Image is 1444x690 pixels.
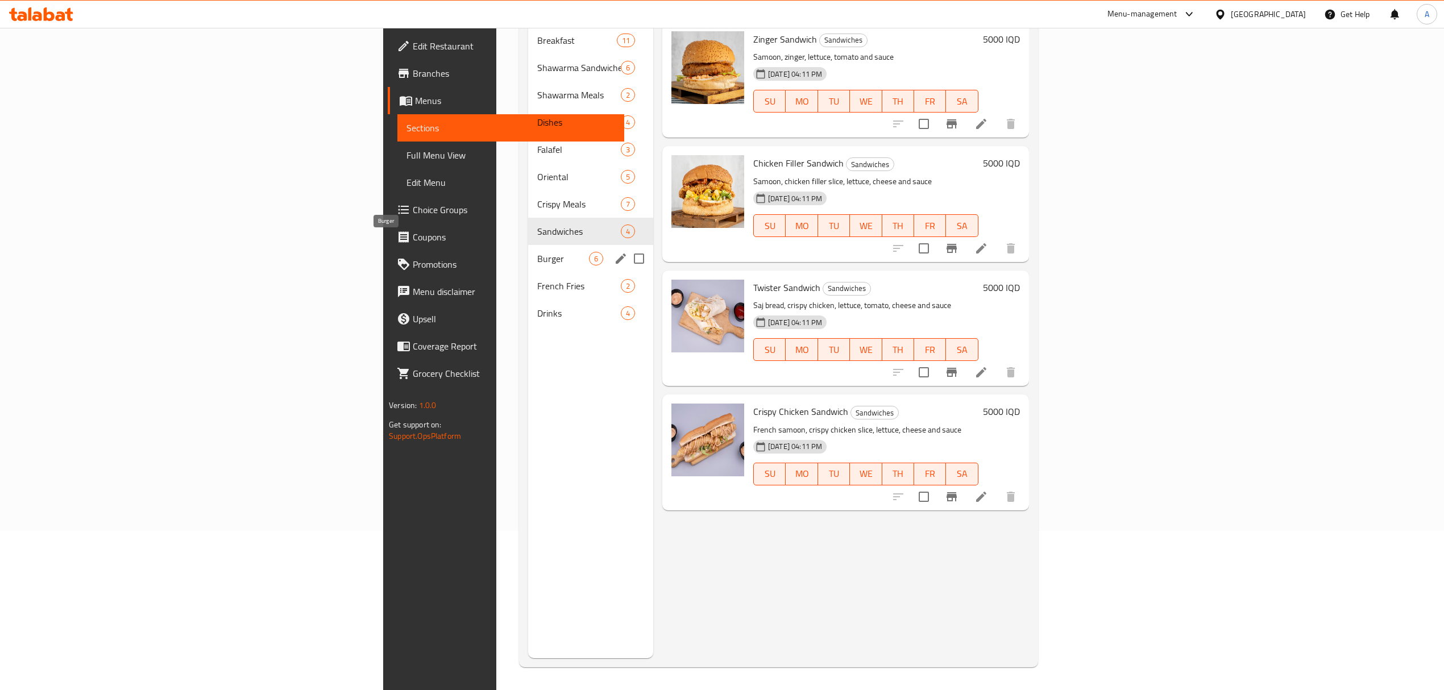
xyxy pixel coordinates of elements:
span: Zinger Sandwich [753,31,817,48]
span: 5 [621,172,634,182]
button: Branch-specific-item [938,483,965,510]
button: MO [786,90,818,113]
span: 7 [621,199,634,210]
button: FR [914,338,946,361]
span: Falafel [537,143,621,156]
img: Crispy Chicken Sandwich [671,404,744,476]
span: Select to update [912,112,936,136]
a: Edit Menu [397,169,624,196]
span: SA [951,218,973,234]
a: Branches [388,60,624,87]
span: TU [823,218,845,234]
span: [DATE] 04:11 PM [764,441,827,452]
div: Dishes4 [528,109,653,136]
span: Select to update [912,236,936,260]
nav: Menu sections [528,22,653,331]
span: Chicken Filler Sandwich [753,155,844,172]
span: SU [758,218,781,234]
a: Upsell [388,305,624,332]
span: TH [887,93,910,110]
button: FR [914,214,946,237]
div: Crispy Meals [537,197,621,211]
a: Menu disclaimer [388,278,624,305]
button: WE [850,338,882,361]
span: Sandwiches [851,406,898,419]
div: [GEOGRAPHIC_DATA] [1231,8,1306,20]
div: Sandwiches [823,282,871,296]
button: TH [882,214,914,237]
div: Breakfast11 [528,27,653,54]
h6: 5000 IQD [983,155,1020,171]
span: French Fries [537,279,621,293]
div: items [621,88,635,102]
span: WE [854,93,877,110]
h6: 5000 IQD [983,31,1020,47]
button: delete [997,359,1024,386]
a: Choice Groups [388,196,624,223]
span: SA [951,93,973,110]
span: Menus [415,94,615,107]
span: TH [887,342,910,358]
span: MO [790,218,813,234]
span: MO [790,465,813,482]
img: Twister Sandwich [671,280,744,352]
span: 1.0.0 [419,398,437,413]
span: Sections [406,121,615,135]
div: Sandwiches [537,225,621,238]
button: delete [997,110,1024,138]
span: Sandwiches [847,158,894,171]
span: Upsell [413,312,615,326]
div: items [621,225,635,238]
div: Falafel3 [528,136,653,163]
span: Drinks [537,306,621,320]
div: Oriental5 [528,163,653,190]
a: Edit menu item [974,242,988,255]
button: FR [914,90,946,113]
button: MO [786,463,818,485]
a: Coverage Report [388,332,624,360]
button: Branch-specific-item [938,235,965,262]
a: Support.OpsPlatform [389,429,461,443]
a: Coupons [388,223,624,251]
a: Full Menu View [397,142,624,169]
button: edit [612,250,629,267]
button: SU [753,338,786,361]
button: SU [753,90,786,113]
button: SA [946,214,978,237]
p: Saj bread, crispy chicken, lettuce, tomato, cheese and sauce [753,298,978,313]
div: Shawarma Sandwiches [537,61,621,74]
span: 6 [590,253,603,264]
span: Edit Menu [406,176,615,189]
img: Chicken Filler Sandwich [671,155,744,228]
p: French samoon, crispy chicken slice, lettuce, cheese and sauce [753,423,978,437]
a: Edit menu item [974,117,988,131]
div: Sandwiches [846,157,894,171]
button: TH [882,338,914,361]
button: SA [946,90,978,113]
div: items [621,306,635,320]
span: Grocery Checklist [413,367,615,380]
button: WE [850,463,882,485]
span: FR [919,93,941,110]
div: items [621,197,635,211]
button: SA [946,463,978,485]
span: Full Menu View [406,148,615,162]
a: Edit menu item [974,365,988,379]
div: Sandwiches [819,34,868,47]
button: MO [786,214,818,237]
span: Crispy Chicken Sandwich [753,403,848,420]
div: Shawarma Meals [537,88,621,102]
span: TU [823,342,845,358]
a: Edit Restaurant [388,32,624,60]
span: SU [758,465,781,482]
span: FR [919,342,941,358]
a: Sections [397,114,624,142]
button: SU [753,463,786,485]
button: TU [818,214,850,237]
span: [DATE] 04:11 PM [764,69,827,80]
button: TU [818,338,850,361]
span: 4 [621,117,634,128]
a: Edit menu item [974,490,988,504]
button: SU [753,214,786,237]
